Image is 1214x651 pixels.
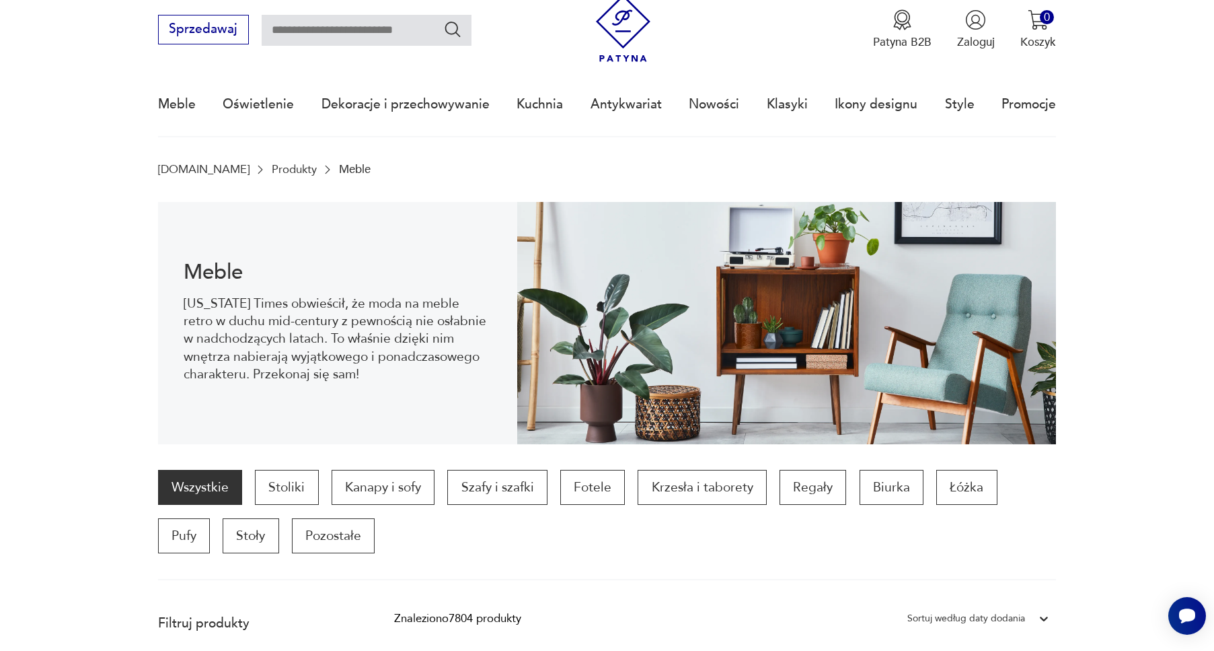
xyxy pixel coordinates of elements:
a: Wszystkie [158,470,242,505]
button: Sprzedawaj [158,15,249,44]
a: Stoły [223,518,278,553]
a: Nowości [689,73,739,135]
iframe: Smartsupp widget button [1168,597,1206,635]
a: Klasyki [767,73,808,135]
a: Kuchnia [517,73,563,135]
p: Meble [339,163,371,176]
p: Koszyk [1020,34,1056,50]
a: Sprzedawaj [158,25,249,36]
a: Szafy i szafki [447,470,547,505]
a: Pozostałe [292,518,375,553]
p: Filtruj produkty [158,615,356,632]
p: [US_STATE] Times obwieścił, że moda na meble retro w duchu mid-century z pewnością nie osłabnie w... [184,295,492,384]
a: Meble [158,73,196,135]
button: Szukaj [443,20,463,39]
a: Produkty [272,163,317,176]
a: Antykwariat [591,73,662,135]
a: Dekoracje i przechowywanie [321,73,490,135]
a: Ikony designu [835,73,917,135]
a: Oświetlenie [223,73,294,135]
button: Patyna B2B [873,9,932,50]
h1: Meble [184,263,492,282]
a: Biurka [860,470,923,505]
p: Patyna B2B [873,34,932,50]
a: Style [945,73,975,135]
a: Kanapy i sofy [332,470,434,505]
div: Sortuj według daty dodania [907,610,1025,627]
a: [DOMAIN_NAME] [158,163,250,176]
a: Stoliki [255,470,318,505]
button: 0Koszyk [1020,9,1056,50]
img: Ikona medalu [892,9,913,30]
p: Zaloguj [957,34,995,50]
img: Meble [517,202,1056,444]
div: Znaleziono 7804 produkty [394,610,521,627]
a: Pufy [158,518,210,553]
img: Ikona koszyka [1028,9,1049,30]
a: Ikona medaluPatyna B2B [873,9,932,50]
img: Ikonka użytkownika [965,9,986,30]
div: 0 [1040,10,1054,24]
a: Łóżka [936,470,997,505]
a: Krzesła i taborety [638,470,766,505]
a: Promocje [1001,73,1056,135]
button: Zaloguj [957,9,995,50]
a: Fotele [560,470,625,505]
a: Regały [780,470,846,505]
